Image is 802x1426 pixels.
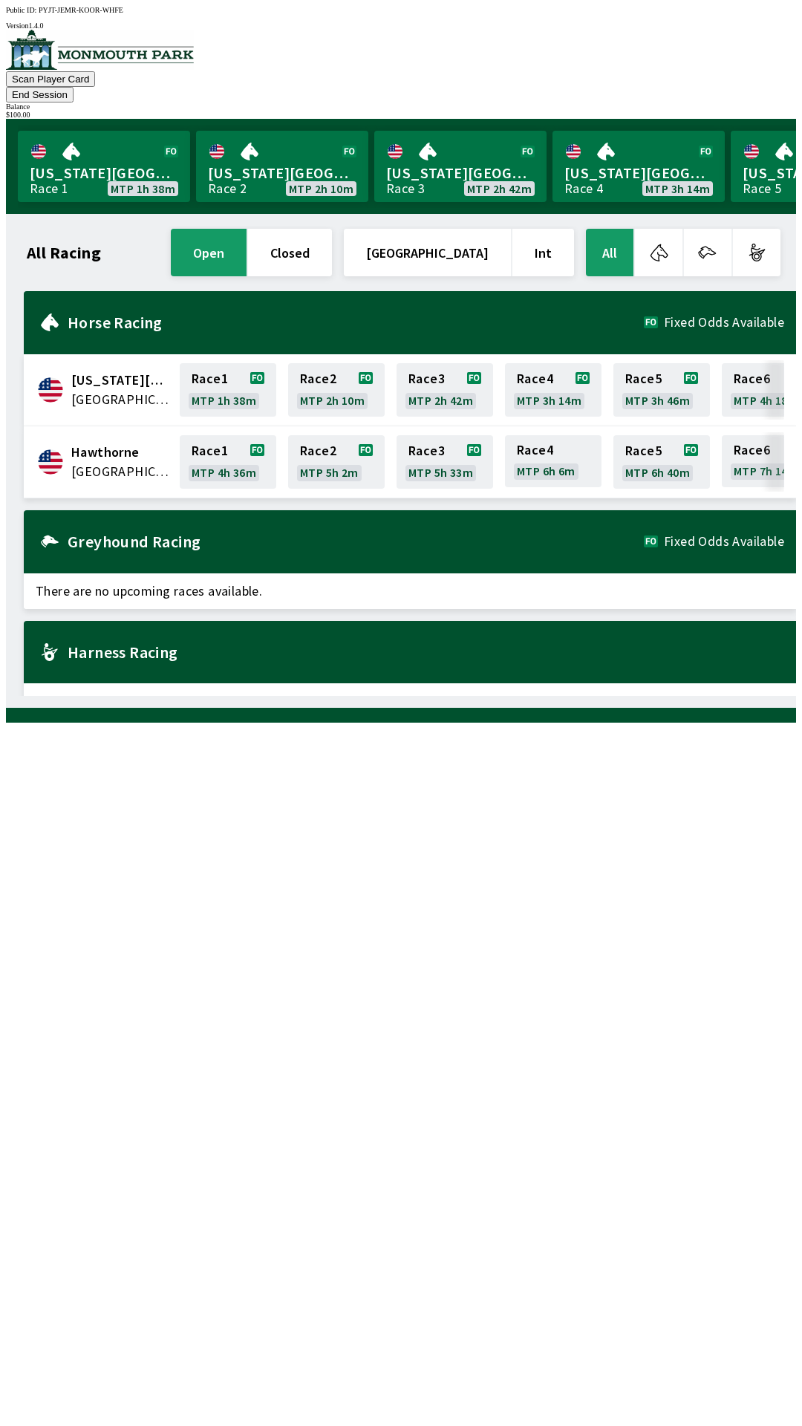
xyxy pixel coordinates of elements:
[6,102,796,111] div: Balance
[196,131,368,202] a: [US_STATE][GEOGRAPHIC_DATA]Race 2MTP 2h 10m
[408,373,445,385] span: Race 3
[552,131,725,202] a: [US_STATE][GEOGRAPHIC_DATA]Race 4MTP 3h 14m
[6,71,95,87] button: Scan Player Card
[71,462,171,481] span: United States
[386,183,425,195] div: Race 3
[192,373,228,385] span: Race 1
[734,373,770,385] span: Race 6
[613,435,710,489] a: Race5MTP 6h 40m
[586,229,633,276] button: All
[408,394,473,406] span: MTP 2h 42m
[300,394,365,406] span: MTP 2h 10m
[39,6,123,14] span: PYJT-JEMR-KOOR-WHFE
[664,316,784,328] span: Fixed Odds Available
[344,229,511,276] button: [GEOGRAPHIC_DATA]
[408,466,473,478] span: MTP 5h 33m
[111,183,175,195] span: MTP 1h 38m
[248,229,332,276] button: closed
[517,465,576,477] span: MTP 6h 6m
[645,183,710,195] span: MTP 3h 14m
[6,6,796,14] div: Public ID:
[625,394,690,406] span: MTP 3h 46m
[171,229,247,276] button: open
[24,683,796,719] span: There are no upcoming races available.
[6,87,74,102] button: End Session
[517,444,553,456] span: Race 4
[71,390,171,409] span: United States
[192,445,228,457] span: Race 1
[512,229,574,276] button: Int
[408,445,445,457] span: Race 3
[27,247,101,258] h1: All Racing
[664,535,784,547] span: Fixed Odds Available
[68,535,644,547] h2: Greyhound Racing
[517,373,553,385] span: Race 4
[68,316,644,328] h2: Horse Racing
[564,183,603,195] div: Race 4
[386,163,535,183] span: [US_STATE][GEOGRAPHIC_DATA]
[192,394,256,406] span: MTP 1h 38m
[180,435,276,489] a: Race1MTP 4h 36m
[397,363,493,417] a: Race3MTP 2h 42m
[300,466,359,478] span: MTP 5h 2m
[24,573,796,609] span: There are no upcoming races available.
[288,363,385,417] a: Race2MTP 2h 10m
[208,183,247,195] div: Race 2
[30,183,68,195] div: Race 1
[625,466,690,478] span: MTP 6h 40m
[18,131,190,202] a: [US_STATE][GEOGRAPHIC_DATA]Race 1MTP 1h 38m
[564,163,713,183] span: [US_STATE][GEOGRAPHIC_DATA]
[180,363,276,417] a: Race1MTP 1h 38m
[505,363,601,417] a: Race4MTP 3h 14m
[734,465,798,477] span: MTP 7h 14m
[300,445,336,457] span: Race 2
[30,163,178,183] span: [US_STATE][GEOGRAPHIC_DATA]
[288,435,385,489] a: Race2MTP 5h 2m
[289,183,353,195] span: MTP 2h 10m
[71,371,171,390] span: Delaware Park
[374,131,547,202] a: [US_STATE][GEOGRAPHIC_DATA]Race 3MTP 2h 42m
[68,646,784,658] h2: Harness Racing
[6,111,796,119] div: $ 100.00
[6,30,194,70] img: venue logo
[743,183,781,195] div: Race 5
[6,22,796,30] div: Version 1.4.0
[625,445,662,457] span: Race 5
[300,373,336,385] span: Race 2
[192,466,256,478] span: MTP 4h 36m
[613,363,710,417] a: Race5MTP 3h 46m
[467,183,532,195] span: MTP 2h 42m
[734,444,770,456] span: Race 6
[397,435,493,489] a: Race3MTP 5h 33m
[625,373,662,385] span: Race 5
[71,443,171,462] span: Hawthorne
[505,435,601,489] a: Race4MTP 6h 6m
[734,394,798,406] span: MTP 4h 18m
[208,163,356,183] span: [US_STATE][GEOGRAPHIC_DATA]
[517,394,581,406] span: MTP 3h 14m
